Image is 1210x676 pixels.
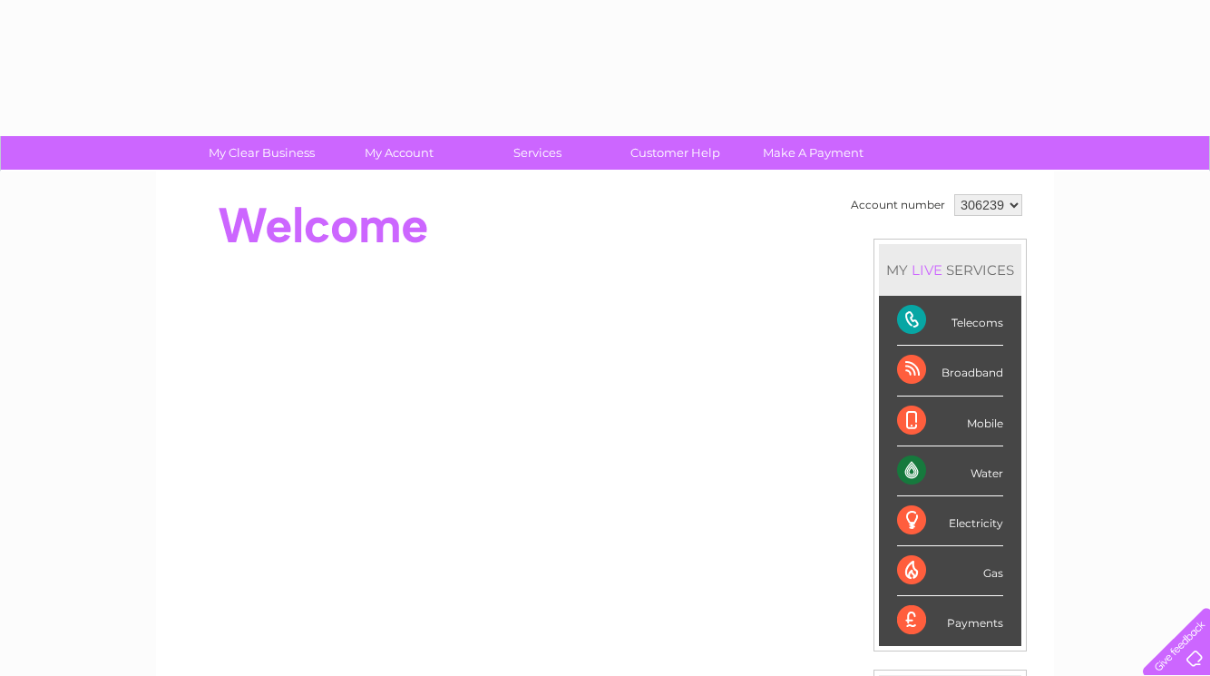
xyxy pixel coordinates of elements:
div: MY SERVICES [879,244,1021,296]
a: Services [463,136,612,170]
div: Broadband [897,346,1003,396]
a: Make A Payment [738,136,888,170]
div: LIVE [908,261,946,279]
a: Customer Help [600,136,750,170]
div: Payments [897,596,1003,645]
div: Telecoms [897,296,1003,346]
div: Electricity [897,496,1003,546]
div: Water [897,446,1003,496]
div: Mobile [897,397,1003,446]
a: My Clear Business [187,136,337,170]
td: Account number [846,190,950,220]
a: My Account [325,136,474,170]
div: Gas [897,546,1003,596]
